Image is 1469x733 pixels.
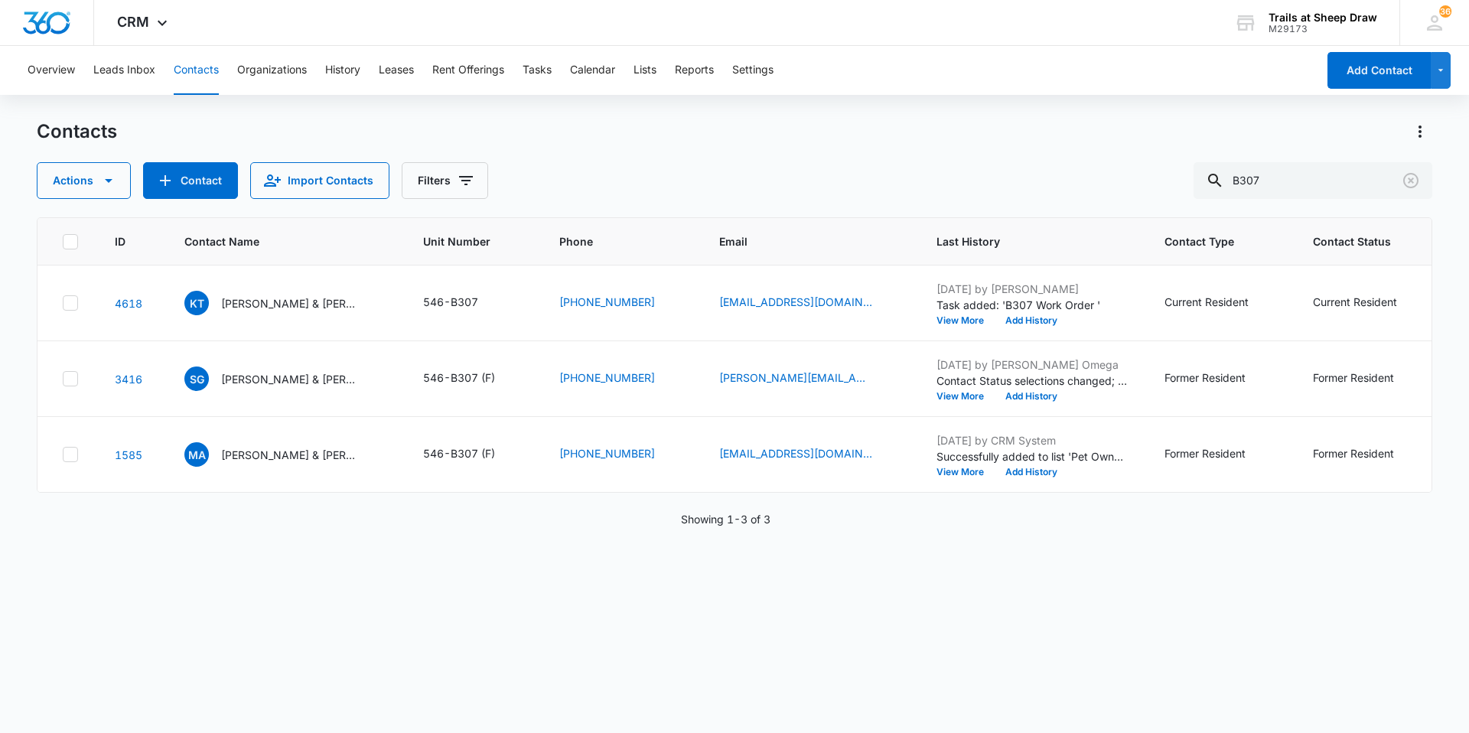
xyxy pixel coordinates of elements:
span: 36 [1439,5,1451,18]
div: Former Resident [1313,445,1394,461]
div: Contact Name - Kodee Trevino & Alejandro Covarrubias - Select to Edit Field [184,291,386,315]
a: [PERSON_NAME][EMAIL_ADDRESS][DOMAIN_NAME] [719,370,872,386]
span: KT [184,291,209,315]
button: Add Contact [1327,52,1431,89]
button: Actions [37,162,131,199]
button: Leases [379,46,414,95]
span: Contact Type [1164,233,1254,249]
div: Contact Name - Matthew Armas & Ashley Vogl - Select to Edit Field [184,442,386,467]
p: Task added: 'B307 Work Order ' [936,297,1128,313]
div: Former Resident [1164,445,1246,461]
div: 546-B307 [423,294,478,310]
p: Successfully added to list 'Pet Owners'. [936,448,1128,464]
p: [PERSON_NAME] & [PERSON_NAME] [221,447,359,463]
button: Leads Inbox [93,46,155,95]
button: History [325,46,360,95]
span: Email [719,233,878,249]
div: Phone - (970) 652-4903 - Select to Edit Field [559,370,682,388]
a: [EMAIL_ADDRESS][DOMAIN_NAME] [719,445,872,461]
a: [EMAIL_ADDRESS][DOMAIN_NAME] [719,294,872,310]
button: Add History [995,392,1068,401]
button: Clear [1399,168,1423,193]
button: Calendar [570,46,615,95]
button: Contacts [174,46,219,95]
button: Add History [995,467,1068,477]
span: Last History [936,233,1106,249]
span: Phone [559,233,660,249]
div: Phone - (720) 725-1535 - Select to Edit Field [559,445,682,464]
div: Former Resident [1164,370,1246,386]
p: Showing 1-3 of 3 [681,511,770,527]
div: Unit Number - 546-B307 (F) - Select to Edit Field [423,445,523,464]
button: Tasks [523,46,552,95]
p: [PERSON_NAME] & [PERSON_NAME] [221,371,359,387]
div: Contact Type - Former Resident - Select to Edit Field [1164,445,1273,464]
a: [PHONE_NUMBER] [559,294,655,310]
button: Organizations [237,46,307,95]
button: Filters [402,162,488,199]
span: ID [115,233,125,249]
button: Actions [1408,119,1432,144]
a: Navigate to contact details page for Sarah Gallegos & Ismael Moreno [115,373,142,386]
a: Navigate to contact details page for Kodee Trevino & Alejandro Covarrubias [115,297,142,310]
div: 546-B307 (F) [423,445,495,461]
div: Phone - (970) 342-4844 - Select to Edit Field [559,294,682,312]
span: Contact Name [184,233,364,249]
p: [PERSON_NAME] & [PERSON_NAME] [221,295,359,311]
div: Unit Number - 546-B307 (F) - Select to Edit Field [423,370,523,388]
div: Contact Type - Current Resident - Select to Edit Field [1164,294,1276,312]
div: Contact Type - Former Resident - Select to Edit Field [1164,370,1273,388]
span: SG [184,366,209,391]
input: Search Contacts [1194,162,1432,199]
span: Contact Status [1313,233,1402,249]
button: Reports [675,46,714,95]
div: Current Resident [1164,294,1249,310]
div: Contact Status - Former Resident - Select to Edit Field [1313,370,1422,388]
div: 546-B307 (F) [423,370,495,386]
button: Overview [28,46,75,95]
div: Current Resident [1313,294,1397,310]
h1: Contacts [37,120,117,143]
div: account id [1269,24,1377,34]
div: Contact Name - Sarah Gallegos & Ismael Moreno - Select to Edit Field [184,366,386,391]
button: Rent Offerings [432,46,504,95]
div: Email - sarah.gallegos84@gmail.com - Select to Edit Field [719,370,900,388]
button: Settings [732,46,774,95]
div: Former Resident [1313,370,1394,386]
p: [DATE] by [PERSON_NAME] [936,281,1128,297]
button: Add History [995,316,1068,325]
div: Email - kodeetrevino44@yahoo.com - Select to Edit Field [719,294,900,312]
button: Import Contacts [250,162,389,199]
div: notifications count [1439,5,1451,18]
span: CRM [117,14,149,30]
button: View More [936,392,995,401]
p: Contact Status selections changed; Current Resident was removed and Former Resident was added. [936,373,1128,389]
button: Lists [634,46,656,95]
button: View More [936,316,995,325]
div: Contact Status - Current Resident - Select to Edit Field [1313,294,1425,312]
div: Email - mattaarmas@gmail.com - Select to Edit Field [719,445,900,464]
a: [PHONE_NUMBER] [559,445,655,461]
span: Unit Number [423,233,523,249]
p: [DATE] by [PERSON_NAME] Omega [936,357,1128,373]
button: Add Contact [143,162,238,199]
button: View More [936,467,995,477]
div: Contact Status - Former Resident - Select to Edit Field [1313,445,1422,464]
div: Unit Number - 546-B307 - Select to Edit Field [423,294,506,312]
a: [PHONE_NUMBER] [559,370,655,386]
span: MA [184,442,209,467]
a: Navigate to contact details page for Matthew Armas & Ashley Vogl [115,448,142,461]
div: account name [1269,11,1377,24]
p: [DATE] by CRM System [936,432,1128,448]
